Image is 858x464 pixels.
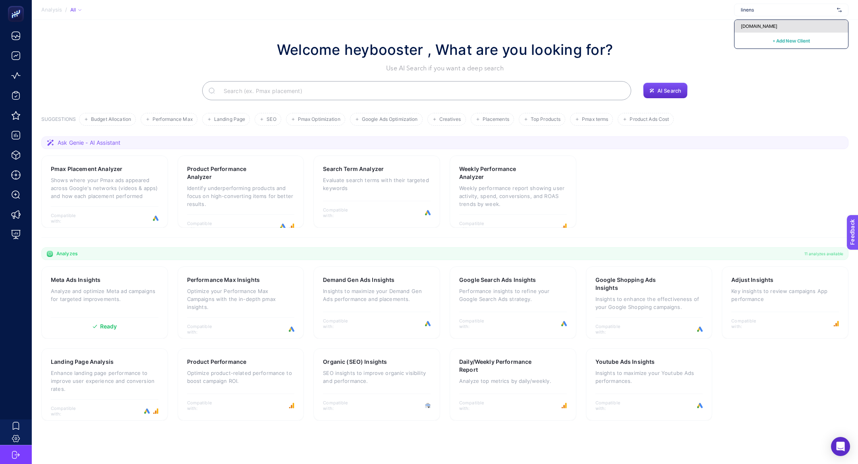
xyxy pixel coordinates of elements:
[731,276,773,284] h3: Adjust Insights
[741,7,834,13] input: Hatemoğlu-Mağaza Reklamı
[323,400,359,411] span: Compatible with:
[51,176,158,200] p: Shows where your Pmax ads appeared across Google's networks (videos & apps) and how each placemen...
[362,116,418,122] span: Google Ads Optimization
[51,165,122,173] h3: Pmax Placement Analyzer
[178,348,304,421] a: Product PerformanceOptimize product-related performance to boost campaign ROI.Compatible with:
[187,165,269,181] h3: Product Performance Analyzer
[459,358,542,374] h3: Daily/Weekly Performance Report
[731,287,839,303] p: Key insights to review campaigns App performance
[187,287,295,311] p: Optimize your Performance Max Campaigns with the in-depth pmax insights.
[459,184,567,208] p: Weekly performance report showing user activity, spend, conversions, and ROAS trends by week.
[459,165,541,181] h3: Weekly Performance Analyzer
[595,295,703,311] p: Insights to enhance the effectiveness of your Google Shopping campaigns.
[459,318,495,329] span: Compatible with:
[178,155,304,228] a: Product Performance AnalyzerIdentify underperforming products and focus on high-converting items ...
[51,287,158,303] p: Analyze and optimize Meta ad campaigns for targeted improvements.
[459,377,567,385] p: Analyze top metrics by daily/weekly.
[722,266,848,339] a: Adjust InsightsKey insights to review campaigns App performanceCompatible with:
[459,400,495,411] span: Compatible with:
[267,116,276,122] span: SEO
[804,250,843,257] span: 11 analyzes available
[5,2,30,9] span: Feedback
[323,165,384,173] h3: Search Term Analyzer
[313,155,440,228] a: Search Term AnalyzerEvaluate search terms with their targeted keywordsCompatible with:
[187,221,223,232] span: Compatible with:
[450,348,576,421] a: Daily/Weekly Performance ReportAnalyze top metrics by daily/weekly.Compatible with:
[323,318,359,329] span: Compatible with:
[214,116,245,122] span: Landing Page
[187,184,295,208] p: Identify underperforming products and focus on high-converting items for better results.
[153,116,193,122] span: Performance Max
[837,6,842,14] img: svg%3e
[70,7,81,13] div: All
[313,348,440,421] a: Organic (SEO) InsightsSEO insights to improve organic visibility and performance.Compatible with:
[643,83,688,99] button: AI Search
[595,276,678,292] h3: Google Shopping Ads Insights
[91,116,131,122] span: Budget Allocation
[41,348,168,421] a: Landing Page AnalysisEnhance landing page performance to improve user experience and conversion r...
[450,266,576,339] a: Google Search Ads InsightsPerformance insights to refine your Google Search Ads strategy.Compatib...
[187,369,295,385] p: Optimize product-related performance to boost campaign ROI.
[439,116,461,122] span: Creatives
[187,400,223,411] span: Compatible with:
[65,6,67,13] span: /
[450,155,576,228] a: Weekly Performance AnalyzerWeekly performance report showing user activity, spend, conversions, a...
[459,287,567,303] p: Performance insights to refine your Google Search Ads strategy.
[277,39,613,60] h1: Welcome heybooster , What are you looking for?
[595,358,655,366] h3: Youtube Ads Insights
[459,221,495,232] span: Compatible with:
[323,276,394,284] h3: Demand Gen Ads Insights
[483,116,509,122] span: Placements
[217,80,625,102] input: Search
[323,369,431,385] p: SEO insights to improve organic visibility and performance.
[41,155,168,228] a: Pmax Placement AnalyzerShows where your Pmax ads appeared across Google's networks (videos & apps...
[41,7,62,13] span: Analysis
[187,276,260,284] h3: Performance Max Insights
[51,213,87,224] span: Compatible with:
[41,116,76,126] h3: SUGGESTIONS
[657,87,681,94] span: AI Search
[741,23,777,29] span: [DOMAIN_NAME]
[831,437,850,456] div: Open Intercom Messenger
[51,406,87,417] span: Compatible with:
[51,276,100,284] h3: Meta Ads Insights
[323,287,431,303] p: Insights to maximize your Demand Gen Ads performance and placements.
[731,318,767,329] span: Compatible with:
[41,266,168,339] a: Meta Ads InsightsAnalyze and optimize Meta ad campaigns for targeted improvements.Ready
[531,116,560,122] span: Top Products
[773,36,810,45] button: + Add New Client
[277,64,613,73] p: Use AI Search if you want a deep search
[51,369,158,393] p: Enhance landing page performance to improve user experience and conversion rates.
[187,324,223,335] span: Compatible with:
[323,358,387,366] h3: Organic (SEO) Insights
[582,116,608,122] span: Pmax terms
[323,207,359,218] span: Compatible with:
[586,348,713,421] a: Youtube Ads InsightsInsights to maximize your Youtube Ads performances.Compatible with:
[187,358,247,366] h3: Product Performance
[595,369,703,385] p: Insights to maximize your Youtube Ads performances.
[51,358,114,366] h3: Landing Page Analysis
[586,266,713,339] a: Google Shopping Ads InsightsInsights to enhance the effectiveness of your Google Shopping campaig...
[595,400,631,411] span: Compatible with:
[323,176,431,192] p: Evaluate search terms with their targeted keywords
[630,116,669,122] span: Product Ads Cost
[773,38,810,44] span: + Add New Client
[58,139,120,147] span: Ask Genie - AI Assistant
[595,324,631,335] span: Compatible with:
[459,276,536,284] h3: Google Search Ads Insights
[178,266,304,339] a: Performance Max InsightsOptimize your Performance Max Campaigns with the in-depth pmax insights.C...
[313,266,440,339] a: Demand Gen Ads InsightsInsights to maximize your Demand Gen Ads performance and placements.Compat...
[100,324,117,329] span: Ready
[298,116,340,122] span: Pmax Optimization
[56,250,77,257] span: Analyzes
